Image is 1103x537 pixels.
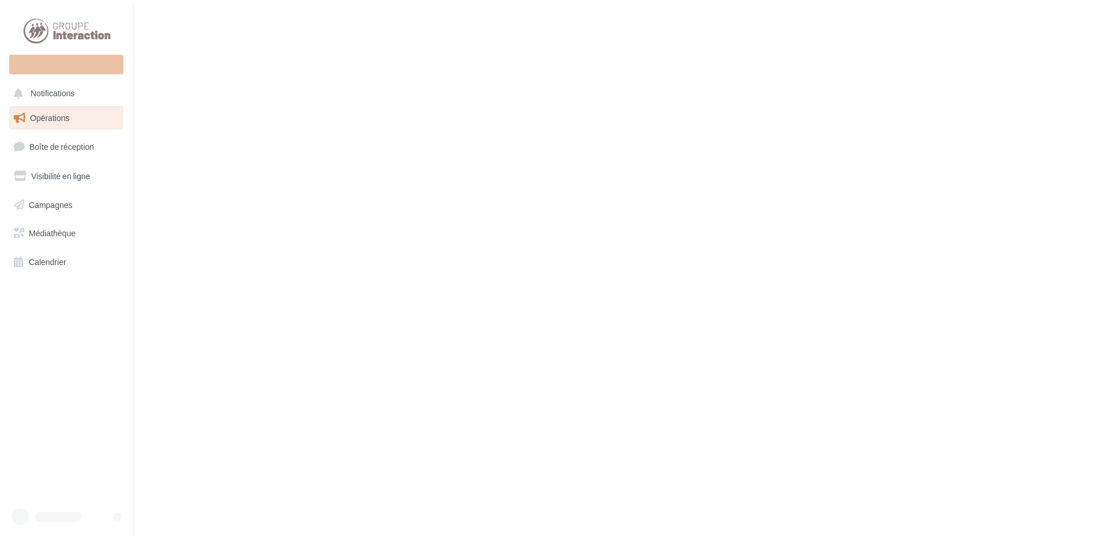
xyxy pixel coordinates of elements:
[30,113,69,123] span: Opérations
[29,257,66,267] span: Calendrier
[29,142,94,152] span: Boîte de réception
[9,55,123,74] div: Nouvelle campagne
[29,228,76,238] span: Médiathèque
[7,106,126,130] a: Opérations
[7,221,126,245] a: Médiathèque
[7,164,126,188] a: Visibilité en ligne
[7,250,126,274] a: Calendrier
[7,134,126,159] a: Boîte de réception
[7,193,126,217] a: Campagnes
[29,199,73,209] span: Campagnes
[31,89,74,99] span: Notifications
[31,171,90,181] span: Visibilité en ligne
